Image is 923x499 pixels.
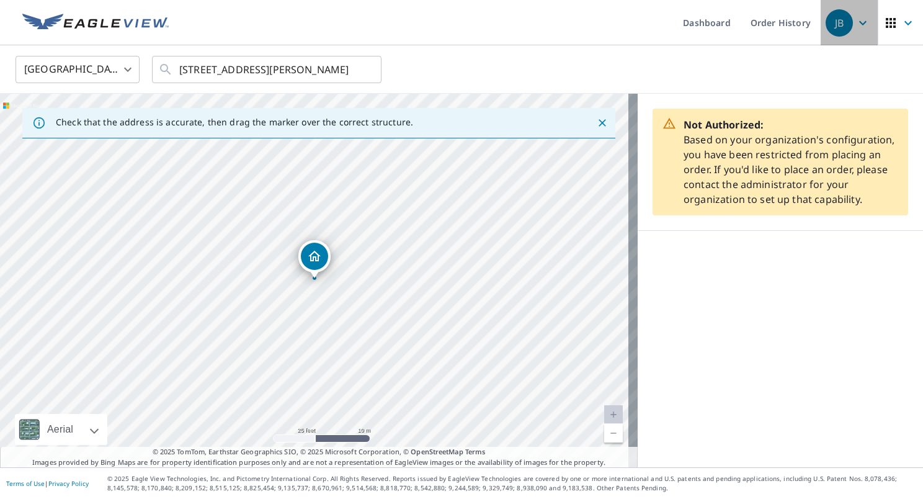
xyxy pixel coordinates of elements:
img: EV Logo [22,14,169,32]
div: [GEOGRAPHIC_DATA] [16,52,140,87]
strong: Not Authorized: [684,118,764,132]
p: Based on your organization's configuration, you have been restricted from placing an order. If yo... [684,117,898,207]
input: Search by address or latitude-longitude [179,52,356,87]
div: JB [826,9,853,37]
span: © 2025 TomTom, Earthstar Geographics SIO, © 2025 Microsoft Corporation, © [153,447,486,457]
p: © 2025 Eagle View Technologies, Inc. and Pictometry International Corp. All Rights Reserved. Repo... [107,474,917,493]
a: Privacy Policy [48,479,89,488]
a: Current Level 20, Zoom In Disabled [604,405,623,424]
a: Terms [465,447,486,456]
div: Dropped pin, building 1, Residential property, 2709 Prairie Meadow Dr Champaign, IL 61822 [298,240,331,279]
a: OpenStreetMap [411,447,463,456]
div: Aerial [15,414,107,445]
a: Current Level 20, Zoom Out [604,424,623,443]
div: Aerial [43,414,77,445]
p: Check that the address is accurate, then drag the marker over the correct structure. [56,117,413,128]
a: Terms of Use [6,479,45,488]
button: Close [594,115,610,131]
p: | [6,480,89,487]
